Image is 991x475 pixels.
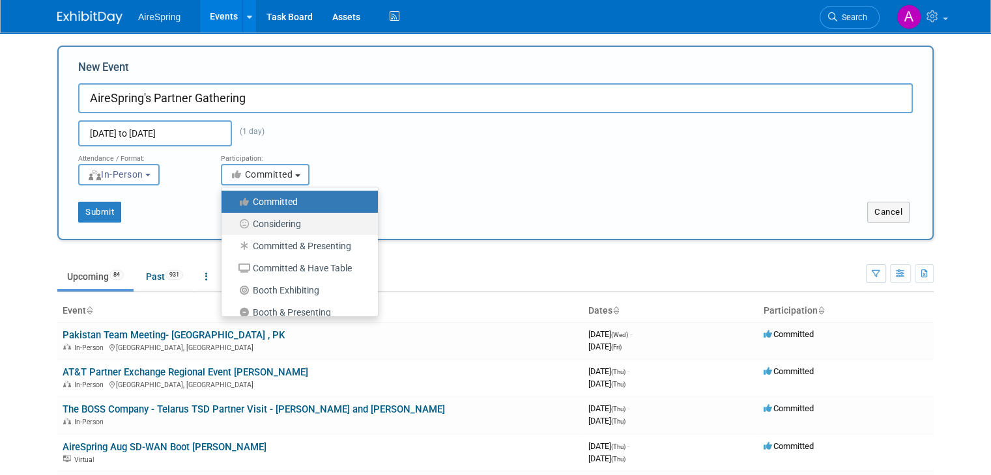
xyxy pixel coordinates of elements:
[820,6,880,29] a: Search
[611,418,625,425] span: (Thu)
[627,441,629,451] span: -
[611,331,628,338] span: (Wed)
[63,403,445,415] a: The BOSS Company - Telarus TSD Partner Visit - [PERSON_NAME] and [PERSON_NAME]
[87,169,143,180] span: In-Person
[78,60,129,80] label: New Event
[588,329,632,339] span: [DATE]
[588,441,629,451] span: [DATE]
[612,305,619,316] a: Sort by Start Date
[57,11,122,24] img: ExhibitDay
[78,202,121,223] button: Submit
[78,146,201,163] div: Attendance / Format:
[86,305,93,316] a: Sort by Event Name
[138,12,180,22] span: AireSpring
[588,454,625,463] span: [DATE]
[611,344,622,351] span: (Fri)
[74,381,108,389] span: In-Person
[74,418,108,426] span: In-Person
[109,270,124,280] span: 84
[232,127,265,136] span: (1 day)
[611,443,625,450] span: (Thu)
[78,83,913,113] input: Name of Trade Show / Conference
[867,202,910,223] button: Cancel
[588,416,625,426] span: [DATE]
[588,403,629,413] span: [DATE]
[228,215,365,232] label: Considering
[63,366,308,378] a: AT&T Partner Exchange Regional Event [PERSON_NAME]
[57,300,583,322] th: Event
[221,164,309,185] button: Committed
[611,455,625,463] span: (Thu)
[627,366,629,376] span: -
[228,193,365,210] label: Committed
[228,238,365,254] label: Committed & Presenting
[764,329,814,339] span: Committed
[611,368,625,375] span: (Thu)
[63,441,266,453] a: AireSpring Aug SD-WAN Boot [PERSON_NAME]
[63,379,578,389] div: [GEOGRAPHIC_DATA], [GEOGRAPHIC_DATA]
[57,264,134,289] a: Upcoming84
[63,342,578,352] div: [GEOGRAPHIC_DATA], [GEOGRAPHIC_DATA]
[63,344,71,350] img: In-Person Event
[764,403,814,413] span: Committed
[228,260,365,277] label: Committed & Have Table
[74,344,108,352] span: In-Person
[78,164,160,185] button: In-Person
[758,300,934,322] th: Participation
[764,441,814,451] span: Committed
[228,282,365,299] label: Booth Exhibiting
[136,264,193,289] a: Past931
[221,146,344,163] div: Participation:
[583,300,758,322] th: Dates
[228,304,365,321] label: Booth & Presenting
[588,379,625,388] span: [DATE]
[588,342,622,351] span: [DATE]
[588,366,629,376] span: [DATE]
[63,329,285,341] a: Pakistan Team Meeting- [GEOGRAPHIC_DATA] , PK
[63,381,71,387] img: In-Person Event
[630,329,632,339] span: -
[897,5,921,29] img: Angie Handal
[230,169,293,180] span: Committed
[63,455,71,462] img: Virtual Event
[165,270,183,280] span: 931
[74,455,98,464] span: Virtual
[818,305,824,316] a: Sort by Participation Type
[63,418,71,424] img: In-Person Event
[78,120,232,146] input: Start Date - End Date
[837,12,867,22] span: Search
[627,403,629,413] span: -
[611,381,625,388] span: (Thu)
[611,405,625,413] span: (Thu)
[764,366,814,376] span: Committed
